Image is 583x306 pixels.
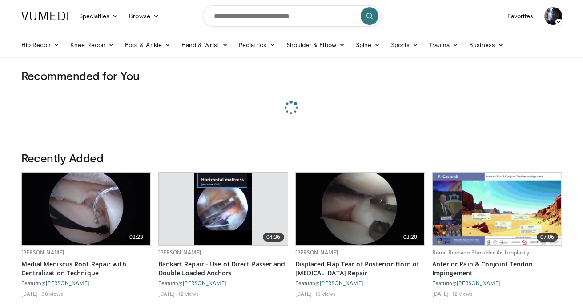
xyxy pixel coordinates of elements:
[158,290,177,297] li: [DATE]
[41,290,63,297] li: 38 views
[176,36,233,54] a: Hand & Wrist
[400,233,421,242] span: 03:20
[433,173,562,245] img: 8037028b-5014-4d38-9a8c-71d966c81743.620x360_q85_upscale.jpg
[16,36,65,54] a: Hip Recon
[46,280,89,286] a: [PERSON_NAME]
[120,36,176,54] a: Foot & Ankle
[296,173,425,245] a: 03:20
[295,290,314,297] li: [DATE]
[452,290,473,297] li: 12 views
[21,290,40,297] li: [DATE]
[158,279,288,286] div: Featuring:
[21,151,562,165] h3: Recently Added
[21,68,562,83] h3: Recommended for You
[350,36,386,54] a: Spine
[464,36,509,54] a: Business
[537,233,558,242] span: 07:06
[21,249,64,256] a: [PERSON_NAME]
[233,36,281,54] a: Pediatrics
[315,290,336,297] li: 13 views
[158,260,288,278] a: Bankart Repair - Use of Direct Passer and Double Loaded Anchors
[295,249,338,256] a: [PERSON_NAME]
[158,249,201,256] a: [PERSON_NAME]
[21,12,68,20] img: VuMedi Logo
[502,7,539,25] a: Favorites
[432,290,451,297] li: [DATE]
[296,173,425,245] img: 2649116b-05f8-405c-a48f-a284a947b030.620x360_q85_upscale.jpg
[263,233,284,242] span: 04:36
[124,7,165,25] a: Browse
[22,173,151,245] a: 02:23
[159,173,288,245] a: 04:36
[126,233,147,242] span: 02:23
[74,7,124,25] a: Specialties
[203,5,381,27] input: Search topics, interventions
[386,36,424,54] a: Sports
[21,279,151,286] div: Featuring:
[21,260,151,278] a: Medial Meniscus Root Repair with Centralization Technique
[178,290,199,297] li: 12 views
[433,173,562,245] a: 07:06
[295,260,425,278] a: Displaced Flap Tear of Posterior Horn of [MEDICAL_DATA] Repair
[295,279,425,286] div: Featuring:
[22,173,151,245] img: 926032fc-011e-4e04-90f2-afa899d7eae5.620x360_q85_upscale.jpg
[432,260,562,278] a: Anterior Pain & Conjoint Tendon Impingement
[544,7,562,25] img: Avatar
[65,36,120,54] a: Knee Recon
[424,36,464,54] a: Trauma
[183,280,226,286] a: [PERSON_NAME]
[281,36,350,54] a: Shoulder & Elbow
[432,279,562,286] div: Featuring:
[320,280,363,286] a: [PERSON_NAME]
[194,173,252,245] img: cd449402-123d-47f7-b112-52d159f17939.620x360_q85_upscale.jpg
[457,280,500,286] a: [PERSON_NAME]
[432,249,529,256] a: Rome Revision Shoulder Arthroplasty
